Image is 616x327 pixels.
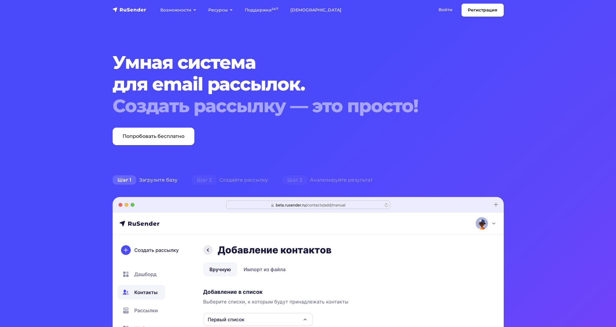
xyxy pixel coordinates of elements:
span: Шаг 1 [113,175,136,185]
a: Ресурсы [202,4,239,16]
div: Загрузите базу [105,174,185,186]
div: Создать рассылку — это просто! [113,95,471,117]
sup: 24/7 [271,7,278,11]
a: Регистрация [461,4,504,17]
div: Создайте рассылку [185,174,275,186]
div: Анализируйте результат [275,174,380,186]
a: Возможности [154,4,202,16]
span: Шаг 2 [192,175,216,185]
a: [DEMOGRAPHIC_DATA] [284,4,347,16]
img: RuSender [113,7,146,13]
h1: Умная система для email рассылок. [113,52,471,117]
span: Шаг 3 [282,175,307,185]
a: Войти [432,4,458,16]
a: Попробовать бесплатно [113,128,194,145]
a: Поддержка24/7 [239,4,284,16]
